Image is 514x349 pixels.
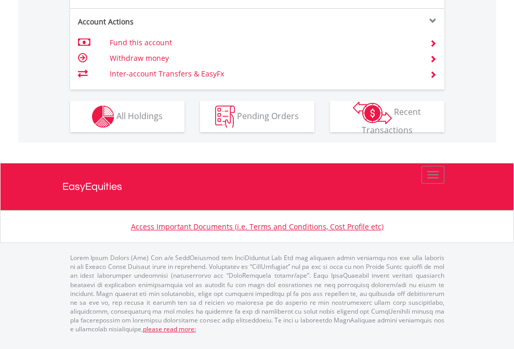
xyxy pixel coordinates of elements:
[92,106,114,128] img: holdings-wht.png
[70,253,444,333] p: Lorem Ipsum Dolors (Ame) Con a/e SeddOeiusmod tem InciDiduntut Lab Etd mag aliquaen admin veniamq...
[143,325,196,333] a: please read more:
[330,101,444,132] button: Recent Transactions
[110,50,417,66] td: Withdraw money
[110,35,417,50] td: Fund this account
[353,101,392,124] img: transactions-zar-wht.png
[110,66,417,82] td: Inter-account Transfers & EasyFx
[70,17,257,27] div: Account Actions
[200,101,314,132] button: Pending Orders
[116,110,163,121] span: All Holdings
[131,222,384,231] a: Access Important Documents (i.e. Terms and Conditions, Cost Profile etc)
[70,101,184,132] button: All Holdings
[237,110,299,121] span: Pending Orders
[62,163,452,210] a: EasyEquities
[215,106,235,128] img: pending_instructions-wht.png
